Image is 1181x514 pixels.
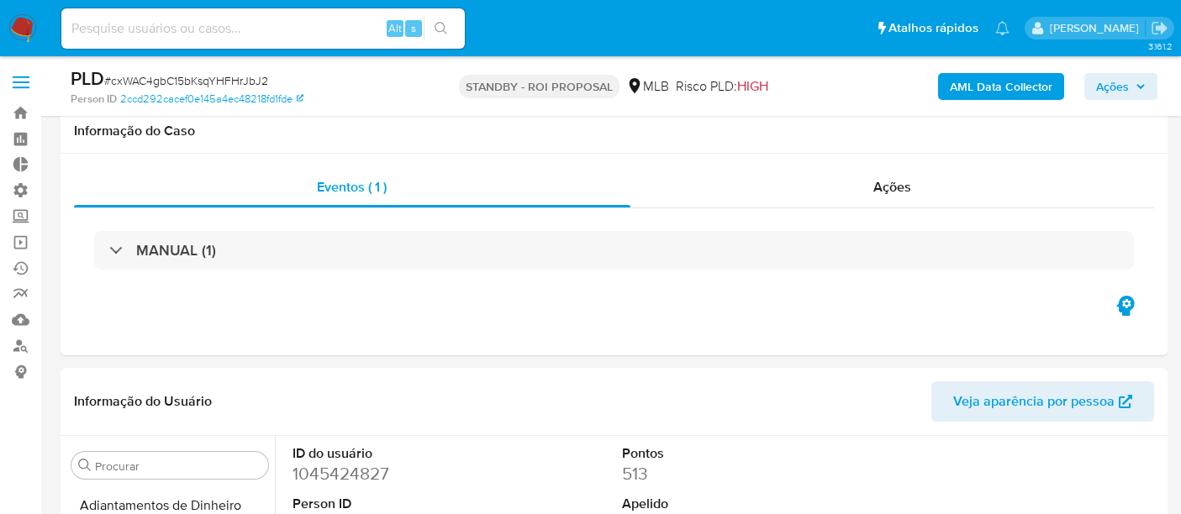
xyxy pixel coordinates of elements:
span: Eventos ( 1 ) [317,177,387,197]
span: Ações [1096,73,1129,100]
dt: Apelido [622,495,825,513]
span: Atalhos rápidos [888,19,978,37]
span: Ações [873,177,911,197]
dt: ID do usuário [293,444,496,463]
p: STANDBY - ROI PROPOSAL [459,75,619,98]
button: search-icon [424,17,458,40]
dd: 513 [622,462,825,485]
button: Procurar [78,459,92,472]
div: MLB [626,77,669,96]
dt: Person ID [293,495,496,513]
span: Alt [388,20,402,36]
span: HIGH [737,76,768,96]
a: Sair [1151,19,1168,37]
button: Veja aparência por pessoa [931,381,1154,422]
h1: Informação do Usuário [74,393,212,410]
input: Procurar [95,459,261,474]
p: alexandra.macedo@mercadolivre.com [1050,20,1145,36]
span: Risco PLD: [676,77,768,96]
b: AML Data Collector [950,73,1052,100]
dt: Pontos [622,444,825,463]
span: # cxWAC4gbC15bKsqYHFHrJbJ2 [104,72,268,89]
b: PLD [71,65,104,92]
span: Veja aparência por pessoa [953,381,1115,422]
span: s [411,20,416,36]
button: AML Data Collector [938,73,1064,100]
h1: Informação do Caso [74,123,1154,139]
div: MANUAL (1) [94,231,1134,270]
a: Notificações [995,21,1010,35]
h3: MANUAL (1) [136,241,216,260]
b: Person ID [71,92,117,107]
button: Ações [1084,73,1157,100]
input: Pesquise usuários ou casos... [61,18,465,39]
dd: 1045424827 [293,462,496,485]
a: 2ccd292cacef0e145a4ec48218fd1fde [120,92,303,107]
